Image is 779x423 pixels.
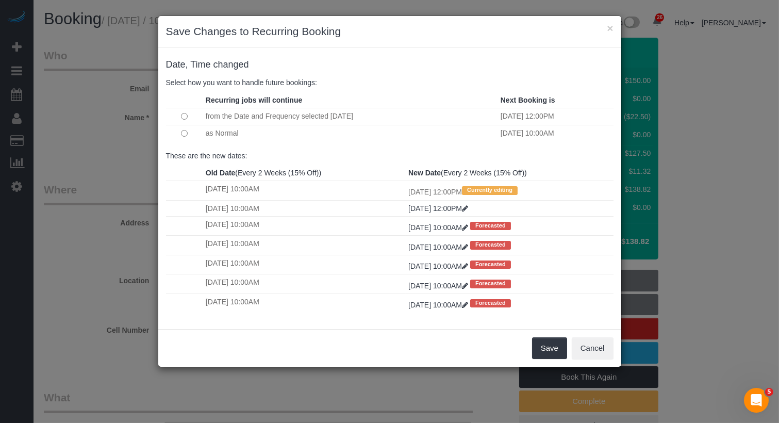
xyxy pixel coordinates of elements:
a: [DATE] 10:00AM [408,243,470,251]
h3: Save Changes to Recurring Booking [166,24,614,39]
td: [DATE] 12:00PM [498,108,614,125]
span: Forecasted [470,280,511,288]
span: Forecasted [470,222,511,230]
a: [DATE] 10:00AM [408,301,470,309]
button: Cancel [572,337,614,359]
button: × [607,23,613,34]
strong: Next Booking is [501,96,555,104]
a: [DATE] 10:00AM [408,262,470,270]
strong: Recurring jobs will continue [206,96,302,104]
strong: New Date [408,169,441,177]
h4: changed [166,60,614,70]
td: [DATE] 10:00AM [203,200,406,216]
th: (Every 2 Weeks (15% Off)) [203,165,406,181]
td: [DATE] 10:00AM [203,274,406,294]
span: Forecasted [470,261,511,269]
a: [DATE] 10:00AM [408,282,470,290]
span: Forecasted [470,241,511,249]
td: [DATE] 10:00AM [203,216,406,235]
strong: Old Date [206,169,236,177]
td: from the Date and Frequency selected [DATE] [203,108,498,125]
span: Currently editing [462,186,518,194]
td: [DATE] 10:00AM [203,236,406,255]
td: [DATE] 12:00PM [406,181,613,200]
p: Select how you want to handle future bookings: [166,77,614,88]
td: [DATE] 10:00AM [498,125,614,141]
button: Save [532,337,567,359]
a: [DATE] 12:00PM [408,204,468,213]
iframe: Intercom live chat [744,388,769,413]
th: (Every 2 Weeks (15% Off)) [406,165,613,181]
span: Forecasted [470,299,511,307]
td: [DATE] 10:00AM [203,294,406,313]
span: Date, Time [166,59,211,70]
td: as Normal [203,125,498,141]
a: [DATE] 10:00AM [408,223,470,232]
td: [DATE] 10:00AM [203,255,406,274]
p: These are the new dates: [166,151,614,161]
span: 5 [765,388,773,396]
td: [DATE] 10:00AM [203,181,406,200]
